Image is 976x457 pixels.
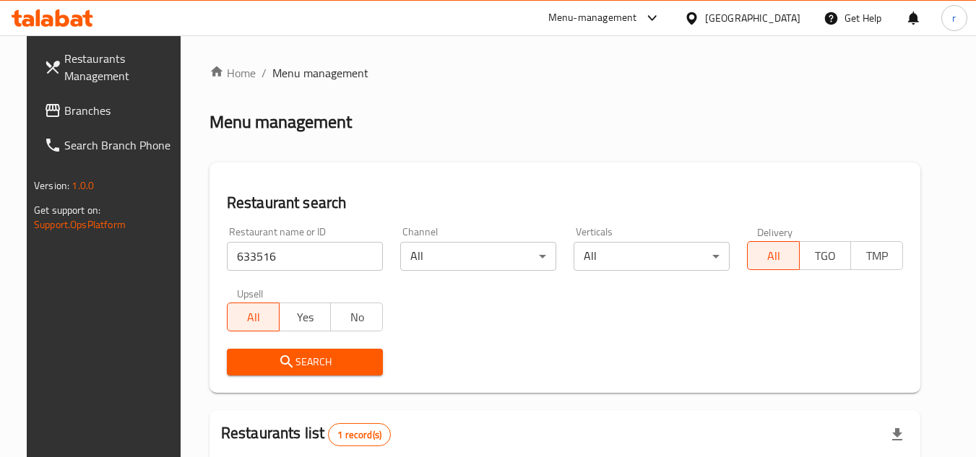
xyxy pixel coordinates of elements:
[705,10,800,26] div: [GEOGRAPHIC_DATA]
[33,41,190,93] a: Restaurants Management
[33,128,190,162] a: Search Branch Phone
[400,242,556,271] div: All
[328,423,391,446] div: Total records count
[64,136,178,154] span: Search Branch Phone
[337,307,377,328] span: No
[33,93,190,128] a: Branches
[850,241,903,270] button: TMP
[64,50,178,84] span: Restaurants Management
[952,10,956,26] span: r
[857,245,897,266] span: TMP
[799,241,852,270] button: TGO
[221,422,391,446] h2: Restaurants list
[880,417,915,452] div: Export file
[34,215,126,234] a: Support.OpsPlatform
[210,110,352,134] h2: Menu management
[227,242,383,271] input: Search for restaurant name or ID..
[747,241,800,270] button: All
[548,9,637,27] div: Menu-management
[279,303,332,331] button: Yes
[210,64,920,82] nav: breadcrumb
[227,349,383,375] button: Search
[574,242,730,271] div: All
[285,307,326,328] span: Yes
[272,64,368,82] span: Menu management
[753,245,794,266] span: All
[64,102,178,119] span: Branches
[210,64,256,82] a: Home
[227,303,280,331] button: All
[34,201,100,219] span: Get support on:
[329,428,390,442] span: 1 record(s)
[72,176,94,195] span: 1.0.0
[227,192,903,214] h2: Restaurant search
[233,307,274,328] span: All
[34,176,69,195] span: Version:
[330,303,383,331] button: No
[238,353,371,371] span: Search
[237,288,264,298] label: Upsell
[262,64,267,82] li: /
[806,245,846,266] span: TGO
[757,227,793,237] label: Delivery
